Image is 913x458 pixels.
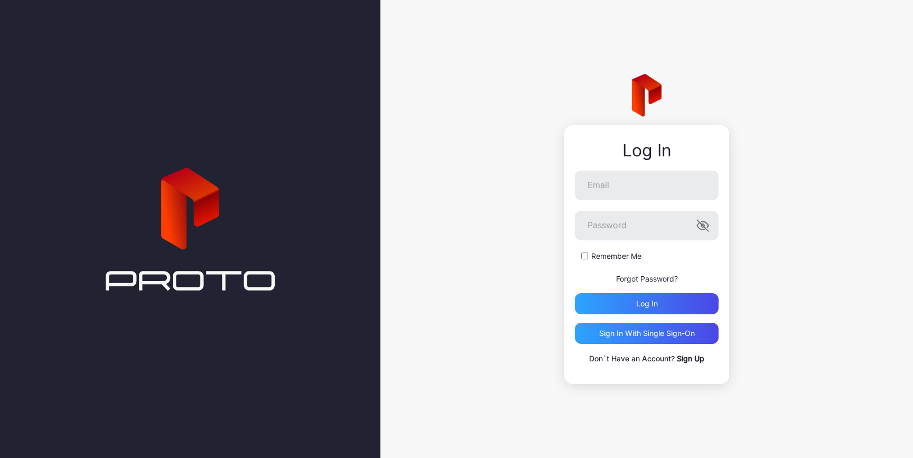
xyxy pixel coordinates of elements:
a: Sign Up [677,354,704,363]
label: Remember Me [591,251,641,261]
p: Don`t Have an Account? [575,352,719,365]
div: Log in [636,300,658,308]
div: Log In [575,141,719,160]
input: Password [575,211,719,240]
button: Password [696,219,709,232]
a: Forgot Password? [616,274,678,283]
div: Sign in With Single Sign-On [599,329,695,338]
input: Email [575,171,719,200]
button: Sign in With Single Sign-On [575,323,719,344]
button: Log in [575,293,719,314]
